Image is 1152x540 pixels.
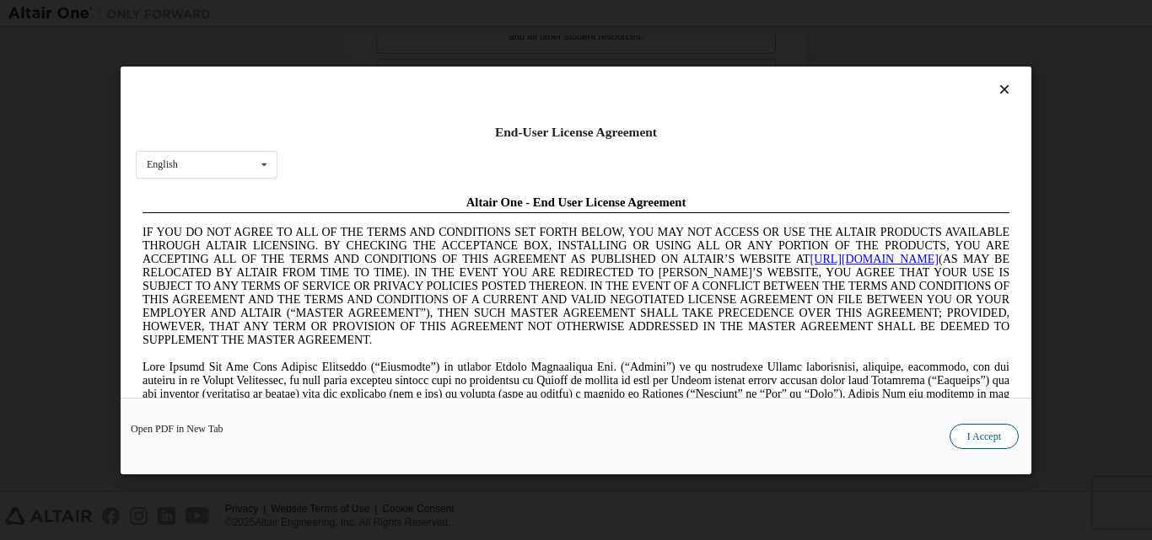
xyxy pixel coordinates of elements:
[7,37,874,158] span: IF YOU DO NOT AGREE TO ALL OF THE TERMS AND CONDITIONS SET FORTH BELOW, YOU MAY NOT ACCESS OR USE...
[147,159,178,169] div: English
[950,423,1019,448] button: I Accept
[136,124,1016,141] div: End-User License Agreement
[675,64,803,77] a: [URL][DOMAIN_NAME]
[131,423,223,433] a: Open PDF in New Tab
[331,7,551,20] span: Altair One - End User License Agreement
[7,172,874,292] span: Lore Ipsumd Sit Ame Cons Adipisc Elitseddo (“Eiusmodte”) in utlabor Etdolo Magnaaliqua Eni. (“Adm...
